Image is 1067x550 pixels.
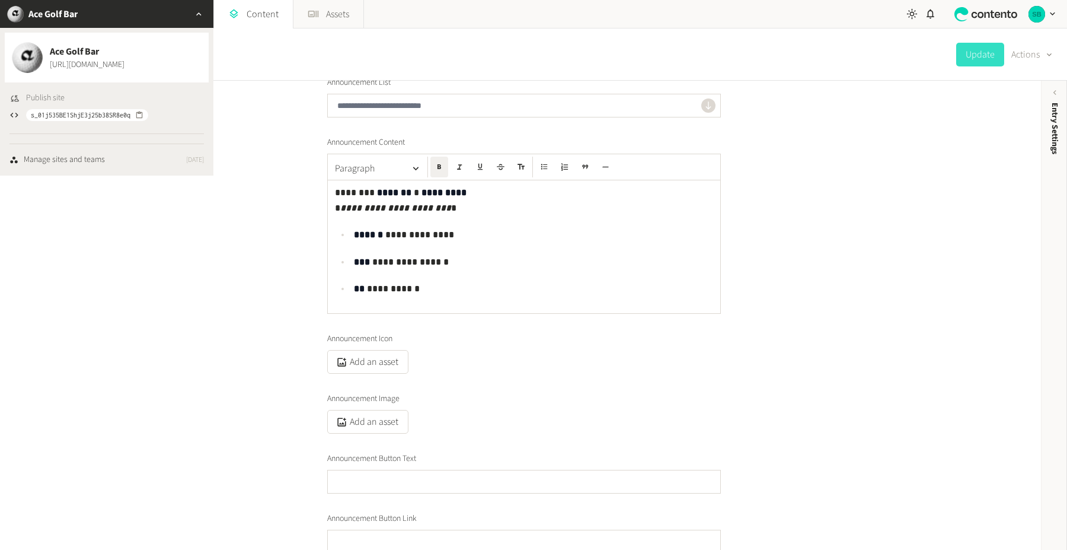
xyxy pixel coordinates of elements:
[24,154,105,166] div: Manage sites and teams
[1049,103,1061,154] span: Entry Settings
[956,43,1004,66] button: Update
[330,157,425,180] button: Paragraph
[31,110,130,120] span: s_01j535BE1ShjE3j25b38SR8e0q
[327,393,400,405] span: Announcement Image
[327,410,408,434] button: Add an asset
[186,155,204,166] span: [DATE]
[327,453,416,465] span: Announcement Button Text
[9,154,105,166] a: Manage sites and teams
[26,109,148,121] button: s_01j535BE1ShjE3j25b38SR8e0q
[327,513,417,525] span: Announcement Button Link
[1011,43,1053,66] button: Actions
[327,333,392,345] span: Announcement Icon
[12,42,43,73] img: Ace Golf Bar
[7,6,24,23] img: Ace Golf Bar
[327,350,408,374] button: Add an asset
[50,44,124,59] span: Ace Golf Bar
[9,92,65,104] button: Publish site
[50,59,124,71] a: [URL][DOMAIN_NAME]
[26,92,65,104] span: Publish site
[327,136,405,149] span: Announcement Content
[327,77,391,89] span: Announcement List
[1028,6,1045,23] img: Sabrina Benoit
[28,7,78,21] h2: Ace Golf Bar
